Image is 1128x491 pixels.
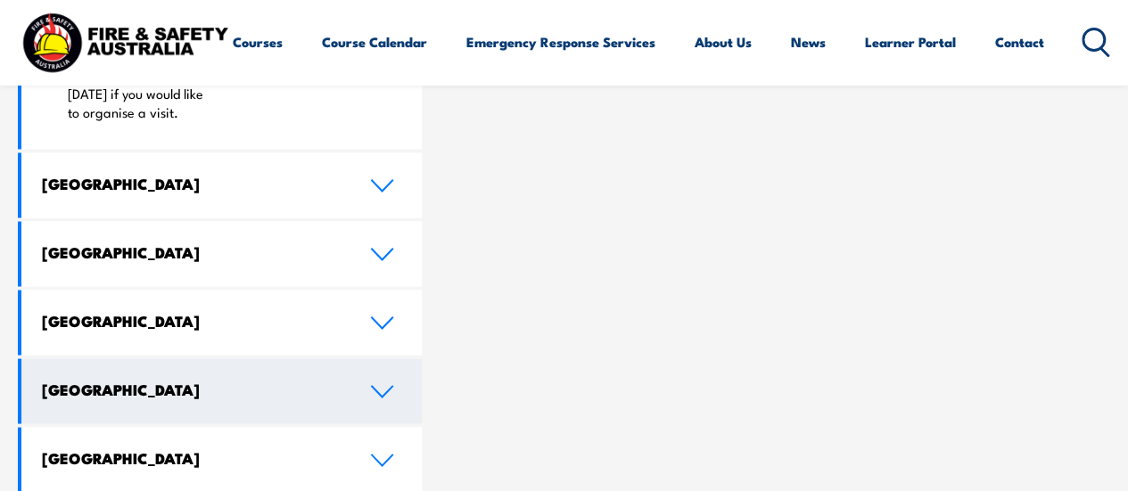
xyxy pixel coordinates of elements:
h4: [GEOGRAPHIC_DATA] [42,173,342,192]
a: [GEOGRAPHIC_DATA] [21,152,422,217]
a: Course Calendar [322,20,427,63]
a: [GEOGRAPHIC_DATA] [21,358,422,423]
a: News [791,20,826,63]
h4: [GEOGRAPHIC_DATA] [42,241,342,261]
a: Emergency Response Services [466,20,655,63]
h4: [GEOGRAPHIC_DATA] [42,447,342,467]
h4: [GEOGRAPHIC_DATA] [42,310,342,330]
a: Contact [995,20,1044,63]
a: About Us [695,20,752,63]
a: Courses [233,20,283,63]
a: [GEOGRAPHIC_DATA] [21,221,422,286]
a: Learner Portal [865,20,956,63]
a: [GEOGRAPHIC_DATA] [21,290,422,355]
h4: [GEOGRAPHIC_DATA] [42,379,342,398]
